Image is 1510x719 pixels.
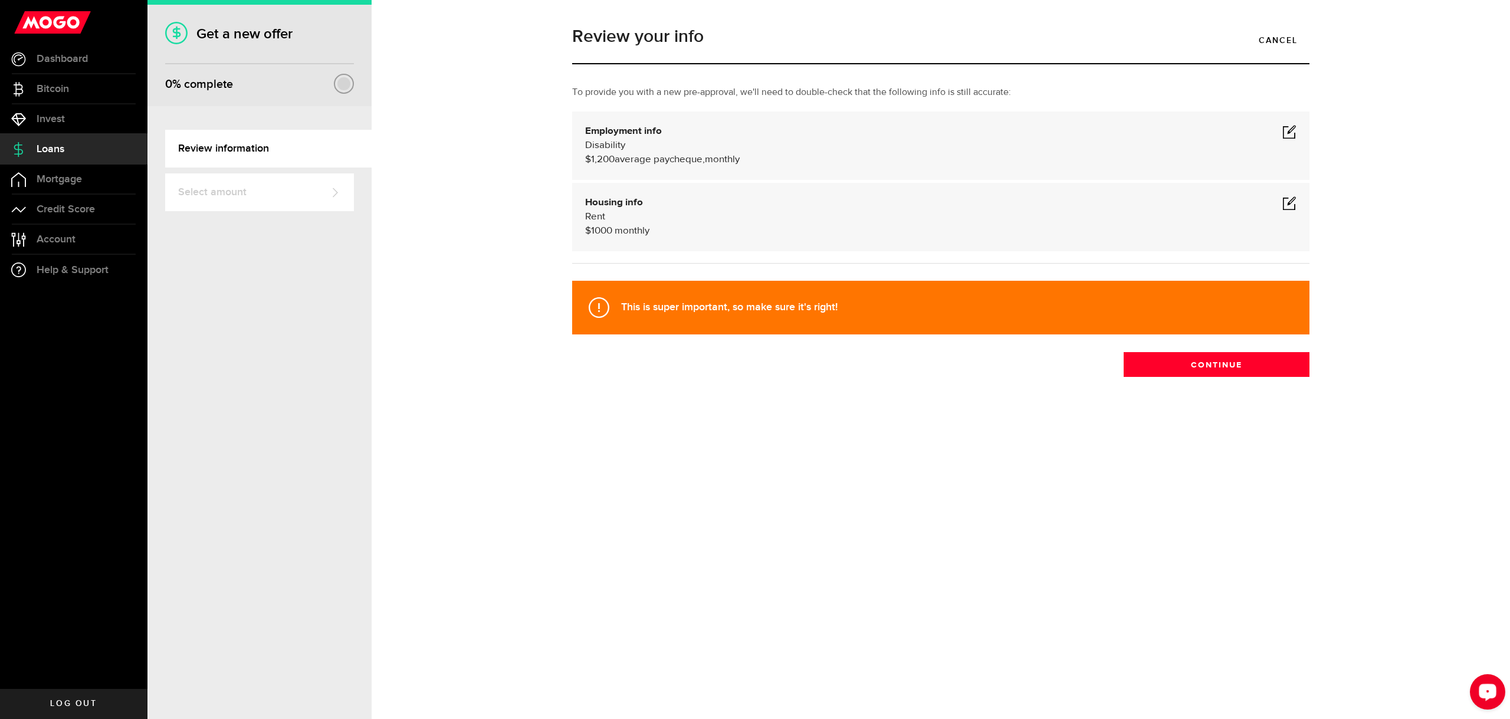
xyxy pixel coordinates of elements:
span: Credit Score [37,204,95,215]
span: average paycheque, [615,155,705,165]
a: Cancel [1247,28,1309,52]
span: Loans [37,144,64,155]
span: Mortgage [37,174,82,185]
h1: Review your info [572,28,1309,45]
span: Invest [37,114,65,124]
iframe: LiveChat chat widget [1460,669,1510,719]
b: Employment info [585,126,662,136]
span: Rent [585,212,605,222]
span: Dashboard [37,54,88,64]
span: monthly [615,226,649,236]
span: Account [37,234,75,245]
span: 0 [165,77,172,91]
h1: Get a new offer [165,25,354,42]
b: Housing info [585,198,643,208]
div: % complete [165,74,233,95]
strong: This is super important, so make sure it's right! [621,301,838,313]
span: $1,200 [585,155,615,165]
p: To provide you with a new pre-approval, we'll need to double-check that the following info is sti... [572,86,1309,100]
span: Log out [50,700,97,708]
a: Select amount [165,173,354,211]
span: $ [585,226,591,236]
span: Bitcoin [37,84,69,94]
button: Continue [1124,352,1309,377]
span: 1000 [591,226,612,236]
span: Help & Support [37,265,109,275]
span: Disability [585,140,625,150]
a: Review information [165,130,372,168]
span: monthly [705,155,740,165]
